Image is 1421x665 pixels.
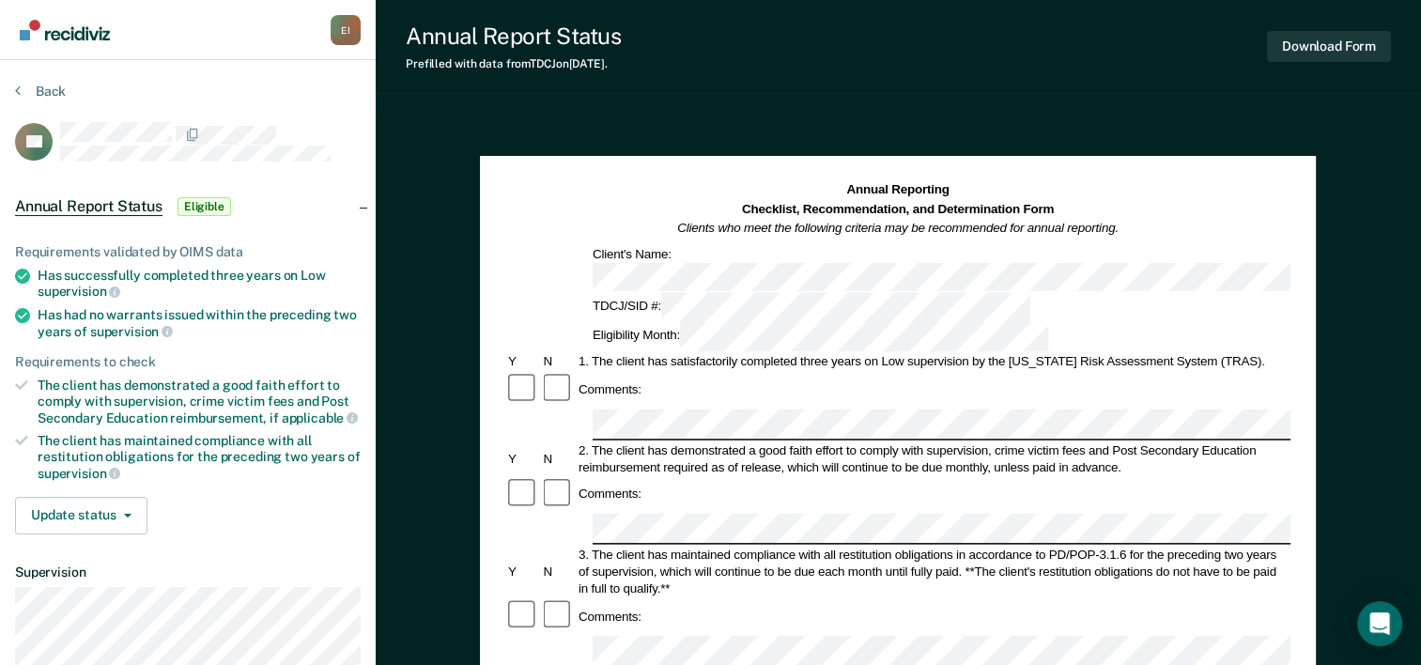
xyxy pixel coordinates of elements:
[847,183,950,197] strong: Annual Reporting
[38,466,120,481] span: supervision
[15,497,147,534] button: Update status
[38,284,120,299] span: supervision
[505,563,540,580] div: Y
[576,381,644,398] div: Comments:
[576,486,644,503] div: Comments:
[38,433,361,481] div: The client has maintained compliance with all restitution obligations for the preceding two years of
[1267,31,1391,62] button: Download Form
[406,23,621,50] div: Annual Report Status
[38,268,361,300] div: Has successfully completed three years on Low
[678,221,1120,235] em: Clients who meet the following criteria may be recommended for annual reporting.
[576,441,1290,475] div: 2. The client has demonstrated a good faith effort to comply with supervision, crime victim fees ...
[541,563,576,580] div: N
[541,450,576,467] div: N
[15,83,66,100] button: Back
[576,608,644,625] div: Comments:
[541,353,576,370] div: N
[590,293,1033,322] div: TDCJ/SID #:
[576,353,1290,370] div: 1. The client has satisfactorily completed three years on Low supervision by the [US_STATE] Risk ...
[331,15,361,45] div: E I
[178,197,231,216] span: Eligible
[282,410,358,425] span: applicable
[406,57,621,70] div: Prefilled with data from TDCJ on [DATE] .
[742,202,1054,216] strong: Checklist, Recommendation, and Determination Form
[20,20,110,40] img: Recidiviz
[590,322,1052,351] div: Eligibility Month:
[505,353,540,370] div: Y
[15,244,361,260] div: Requirements validated by OIMS data
[38,307,361,339] div: Has had no warrants issued within the preceding two years of
[576,546,1290,596] div: 3. The client has maintained compliance with all restitution obligations in accordance to PD/POP-...
[15,354,361,370] div: Requirements to check
[15,197,162,216] span: Annual Report Status
[90,324,173,339] span: supervision
[505,450,540,467] div: Y
[331,15,361,45] button: Profile dropdown button
[1357,601,1402,646] div: Open Intercom Messenger
[15,564,361,580] dt: Supervision
[38,378,361,425] div: The client has demonstrated a good faith effort to comply with supervision, crime victim fees and...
